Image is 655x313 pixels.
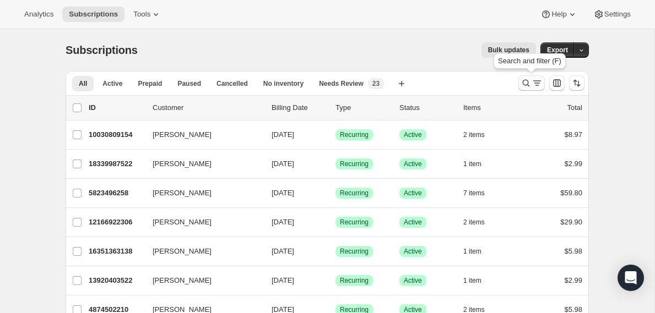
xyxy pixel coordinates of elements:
[560,189,582,197] span: $59.80
[587,7,637,22] button: Settings
[463,160,481,168] span: 1 item
[263,79,304,88] span: No inventory
[340,218,369,227] span: Recurring
[272,189,294,197] span: [DATE]
[146,213,256,231] button: [PERSON_NAME]
[372,79,380,88] span: 23
[133,10,150,19] span: Tools
[463,102,518,113] div: Items
[146,184,256,202] button: [PERSON_NAME]
[153,158,212,169] span: [PERSON_NAME]
[89,102,144,113] p: ID
[272,218,294,226] span: [DATE]
[564,276,582,284] span: $2.99
[89,158,144,169] p: 18339987522
[62,7,124,22] button: Subscriptions
[340,189,369,197] span: Recurring
[272,160,294,168] span: [DATE]
[540,42,575,58] button: Export
[146,155,256,173] button: [PERSON_NAME]
[272,276,294,284] span: [DATE]
[335,102,391,113] div: Type
[463,127,497,142] button: 2 items
[567,102,582,113] p: Total
[404,247,422,256] span: Active
[463,130,485,139] span: 2 items
[66,44,138,56] span: Subscriptions
[564,247,582,255] span: $5.98
[153,275,212,286] span: [PERSON_NAME]
[69,10,118,19] span: Subscriptions
[551,10,566,19] span: Help
[518,75,545,91] button: Search and filter results
[24,10,53,19] span: Analytics
[89,102,582,113] div: IDCustomerBilling DateTypeStatusItemsTotal
[153,129,212,140] span: [PERSON_NAME]
[127,7,168,22] button: Tools
[569,75,584,91] button: Sort the results
[564,160,582,168] span: $2.99
[463,244,494,259] button: 1 item
[404,218,422,227] span: Active
[463,215,497,230] button: 2 items
[549,75,565,91] button: Customize table column order and visibility
[89,156,582,172] div: 18339987522[PERSON_NAME][DATE]SuccessRecurringSuccessActive1 item$2.99
[340,130,369,139] span: Recurring
[138,79,162,88] span: Prepaid
[463,189,485,197] span: 7 items
[463,273,494,288] button: 1 item
[463,218,485,227] span: 2 items
[146,272,256,289] button: [PERSON_NAME]
[89,215,582,230] div: 12166922306[PERSON_NAME][DATE]SuccessRecurringSuccessActive2 items$29.90
[146,126,256,144] button: [PERSON_NAME]
[463,185,497,201] button: 7 items
[18,7,60,22] button: Analytics
[89,127,582,142] div: 10030809154[PERSON_NAME][DATE]SuccessRecurringSuccessActive2 items$8.97
[153,102,263,113] p: Customer
[463,247,481,256] span: 1 item
[89,217,144,228] p: 12166922306
[404,160,422,168] span: Active
[89,185,582,201] div: 5823496258[PERSON_NAME][DATE]SuccessRecurringSuccessActive7 items$59.80
[89,188,144,199] p: 5823496258
[404,276,422,285] span: Active
[393,76,410,91] button: Create new view
[534,7,584,22] button: Help
[604,10,631,19] span: Settings
[340,247,369,256] span: Recurring
[153,188,212,199] span: [PERSON_NAME]
[547,46,568,54] span: Export
[564,130,582,139] span: $8.97
[177,79,201,88] span: Paused
[404,189,422,197] span: Active
[89,244,582,259] div: 16351363138[PERSON_NAME][DATE]SuccessRecurringSuccessActive1 item$5.98
[319,79,364,88] span: Needs Review
[481,42,536,58] button: Bulk updates
[79,79,87,88] span: All
[463,156,494,172] button: 1 item
[560,218,582,226] span: $29.90
[463,276,481,285] span: 1 item
[153,246,212,257] span: [PERSON_NAME]
[89,129,144,140] p: 10030809154
[153,217,212,228] span: [PERSON_NAME]
[146,243,256,260] button: [PERSON_NAME]
[404,130,422,139] span: Active
[399,102,454,113] p: Status
[488,46,529,54] span: Bulk updates
[272,247,294,255] span: [DATE]
[272,130,294,139] span: [DATE]
[618,265,644,291] div: Open Intercom Messenger
[216,79,248,88] span: Cancelled
[89,275,144,286] p: 13920403522
[272,102,327,113] p: Billing Date
[340,160,369,168] span: Recurring
[89,273,582,288] div: 13920403522[PERSON_NAME][DATE]SuccessRecurringSuccessActive1 item$2.99
[340,276,369,285] span: Recurring
[89,246,144,257] p: 16351363138
[102,79,122,88] span: Active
